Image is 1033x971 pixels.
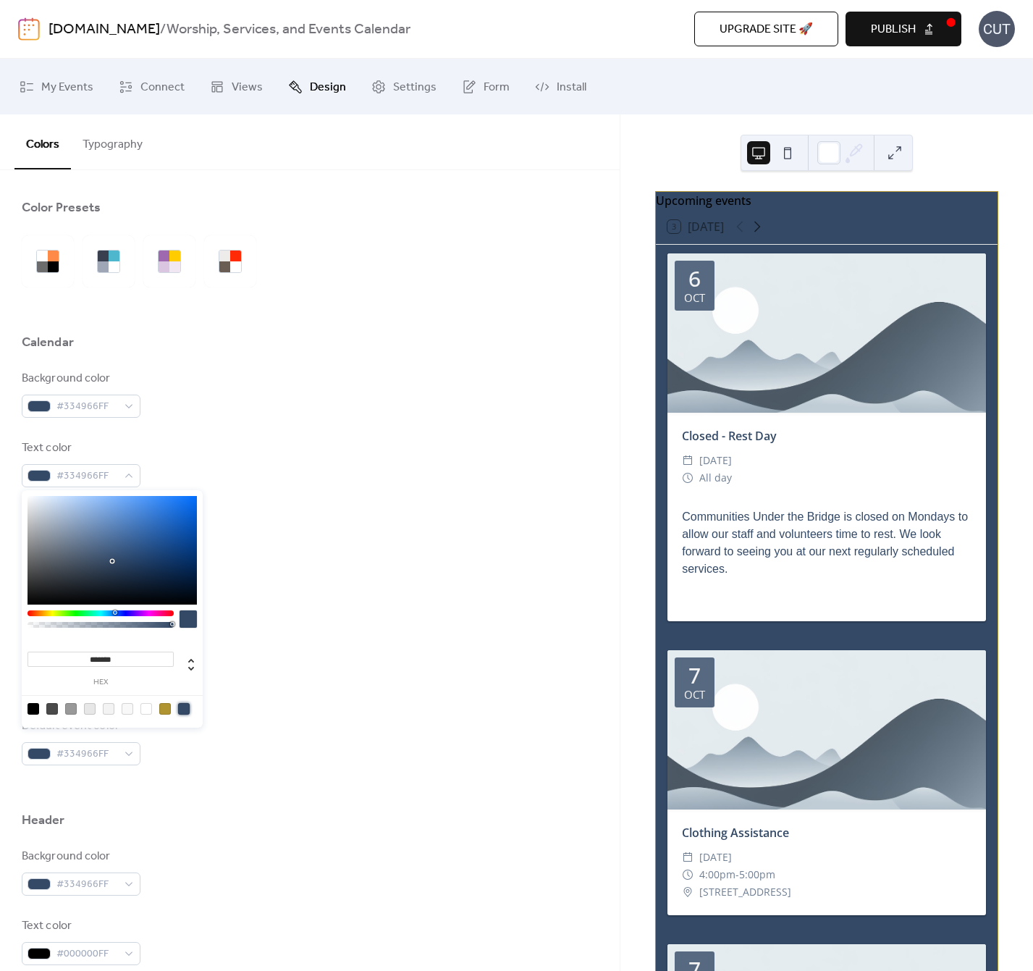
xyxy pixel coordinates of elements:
span: Settings [393,76,437,98]
div: 7 [688,665,701,686]
div: rgb(176, 148, 50) [159,703,171,715]
img: logo [18,17,40,41]
span: Connect [140,76,185,98]
div: Clothing Assistance [667,824,986,841]
div: Background color [22,848,138,865]
div: ​ [682,452,693,469]
div: Color Presets [22,199,101,217]
span: Views [232,76,263,98]
span: 5:00pm [739,866,775,883]
span: All day [699,469,732,487]
span: Upgrade site 🚀 [720,21,813,38]
a: Views [199,64,274,109]
span: 4:00pm [699,866,735,883]
div: rgb(0, 0, 0) [28,703,39,715]
button: Upgrade site 🚀 [694,12,838,46]
span: - [735,866,739,883]
span: Install [557,76,586,98]
a: Form [451,64,520,109]
span: #000000FF [56,946,117,963]
a: Connect [108,64,195,109]
span: Form [484,76,510,98]
div: Closed - Rest Day [667,427,986,445]
span: #334966FF [56,746,117,763]
div: Oct [684,689,705,700]
span: [DATE] [699,849,732,866]
div: 6 [688,268,701,290]
a: Design [277,64,357,109]
a: [DOMAIN_NAME] [49,16,160,43]
a: Install [524,64,597,109]
p: Communities Under the Bridge is closed on Mondays to allow our staff and volunteers time to rest.... [682,508,971,578]
div: rgb(153, 153, 153) [65,703,77,715]
span: [STREET_ADDRESS] [699,883,791,901]
a: My Events [9,64,104,109]
div: Text color [22,440,138,457]
div: rgb(231, 231, 231) [84,703,96,715]
span: #334966FF [56,876,117,894]
div: ​ [682,849,693,866]
div: CUT [979,11,1015,47]
div: ​ [682,866,693,883]
div: Header [22,812,65,829]
div: Calendar [22,334,74,351]
button: Typography [71,114,154,168]
span: Design [310,76,346,98]
button: Publish [846,12,961,46]
div: Text color [22,917,138,935]
a: Settings [361,64,447,109]
span: #334966FF [56,468,117,485]
span: Publish [871,21,916,38]
div: ​ [682,883,693,901]
span: [DATE] [699,452,732,469]
span: My Events [41,76,93,98]
div: Background color [22,370,138,387]
div: rgb(255, 255, 255) [140,703,152,715]
div: Default event color [22,718,138,735]
div: Upcoming events [656,192,998,209]
div: rgb(74, 74, 74) [46,703,58,715]
button: Colors [14,114,71,169]
div: rgb(243, 243, 243) [103,703,114,715]
div: Oct [684,293,705,303]
div: ​ [682,469,693,487]
div: rgb(248, 248, 248) [122,703,133,715]
b: Worship, Services, and Events Calendar [166,16,410,43]
b: / [160,16,166,43]
label: hex [28,678,174,686]
span: #334966FF [56,398,117,416]
div: rgb(51, 73, 102) [178,703,190,715]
